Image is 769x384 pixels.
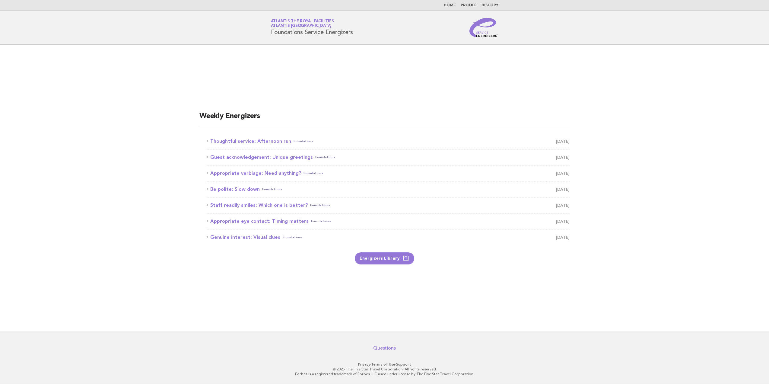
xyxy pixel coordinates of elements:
[207,153,570,162] a: Guest acknowledgement: Unique greetingsFoundations [DATE]
[207,233,570,242] a: Genuine interest: Visual cluesFoundations [DATE]
[355,252,414,264] a: Energizers Library
[200,372,569,376] p: Forbes is a registered trademark of Forbes LLC used under license by The Five Star Travel Corpora...
[283,233,303,242] span: Foundations
[315,153,335,162] span: Foundations
[461,4,477,7] a: Profile
[358,362,370,366] a: Privacy
[556,217,570,226] span: [DATE]
[310,201,330,210] span: Foundations
[262,185,282,194] span: Foundations
[396,362,411,366] a: Support
[303,169,323,178] span: Foundations
[207,201,570,210] a: Staff readily smiles: Which one is better?Foundations [DATE]
[200,367,569,372] p: © 2025 The Five Star Travel Corporation. All rights reserved.
[207,185,570,194] a: Be polite: Slow downFoundations [DATE]
[469,18,498,37] img: Service Energizers
[556,137,570,146] span: [DATE]
[556,185,570,194] span: [DATE]
[444,4,456,7] a: Home
[271,24,332,28] span: Atlantis [GEOGRAPHIC_DATA]
[271,19,334,28] a: Atlantis The Royal FacilitiesAtlantis [GEOGRAPHIC_DATA]
[311,217,331,226] span: Foundations
[207,217,570,226] a: Appropriate eye contact: Timing mattersFoundations [DATE]
[199,111,570,126] h2: Weekly Energizers
[371,362,395,366] a: Terms of Use
[556,201,570,210] span: [DATE]
[294,137,313,146] span: Foundations
[200,362,569,367] p: · ·
[556,153,570,162] span: [DATE]
[373,345,396,351] a: Questions
[556,233,570,242] span: [DATE]
[207,137,570,146] a: Thoughtful service: Afternoon runFoundations [DATE]
[271,20,353,35] h1: Foundations Service Energizers
[207,169,570,178] a: Appropriate verbiage: Need anything?Foundations [DATE]
[556,169,570,178] span: [DATE]
[481,4,498,7] a: History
